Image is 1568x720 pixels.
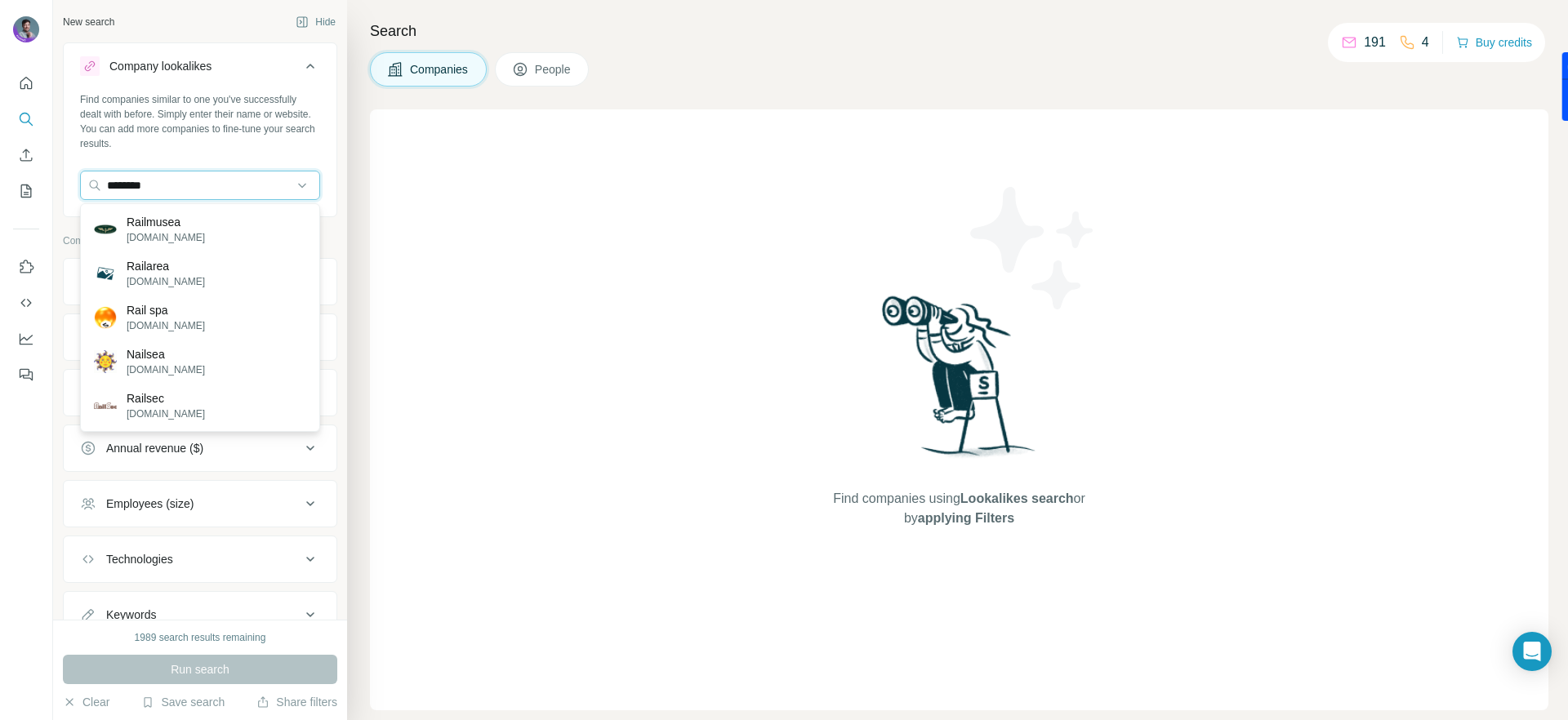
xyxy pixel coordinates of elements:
span: Lookalikes search [960,491,1074,505]
span: People [535,61,572,78]
img: Railmusea [94,218,117,241]
p: Nailsea [127,346,205,362]
button: Use Surfe on LinkedIn [13,252,39,282]
p: 191 [1364,33,1386,52]
button: Buy credits [1456,31,1532,54]
img: Railarea [94,262,117,285]
img: Nailsea [94,350,117,373]
button: Feedback [13,360,39,389]
p: 4 [1422,33,1429,52]
button: HQ location [64,373,336,412]
div: Keywords [106,607,156,623]
img: Surfe Illustration - Woman searching with binoculars [875,291,1045,473]
p: [DOMAIN_NAME] [127,274,205,289]
span: Companies [410,61,470,78]
div: 1989 search results remaining [135,630,266,645]
img: Railsec [94,402,117,410]
p: Rail spa [127,302,205,318]
img: Avatar [13,16,39,42]
button: Enrich CSV [13,140,39,170]
button: Technologies [64,540,336,579]
button: Clear [63,694,109,710]
p: [DOMAIN_NAME] [127,362,205,377]
button: Dashboard [13,324,39,353]
button: Hide [284,10,347,34]
div: Open Intercom Messenger [1512,632,1552,671]
p: Railarea [127,258,205,274]
button: Employees (size) [64,484,336,523]
div: Find companies similar to one you've successfully dealt with before. Simply enter their name or w... [80,92,320,151]
div: New search [63,15,114,29]
button: Save search [141,694,225,710]
p: [DOMAIN_NAME] [127,318,205,333]
img: Rail spa [94,306,117,329]
p: [DOMAIN_NAME] [127,407,205,421]
button: Industry [64,318,336,357]
button: Annual revenue ($) [64,429,336,468]
button: Search [13,104,39,134]
div: Company lookalikes [109,58,212,74]
span: applying Filters [918,511,1014,525]
div: Technologies [106,551,173,567]
p: Railsec [127,390,205,407]
button: Quick start [13,69,39,98]
button: Use Surfe API [13,288,39,318]
div: Annual revenue ($) [106,440,203,456]
button: Share filters [256,694,337,710]
button: Company [64,262,336,301]
p: [DOMAIN_NAME] [127,230,205,245]
h4: Search [370,20,1548,42]
p: Company information [63,233,337,248]
img: Surfe Illustration - Stars [960,175,1107,322]
span: Find companies using or by [828,489,1089,528]
p: Railmusea [127,214,205,230]
div: Employees (size) [106,496,194,512]
button: Company lookalikes [64,47,336,92]
button: Keywords [64,595,336,634]
button: My lists [13,176,39,206]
